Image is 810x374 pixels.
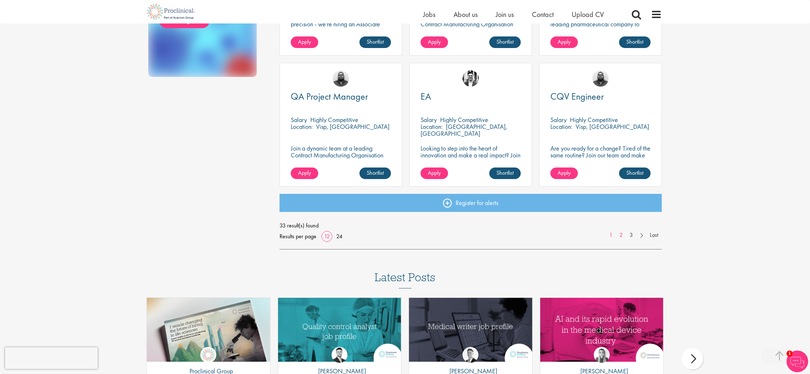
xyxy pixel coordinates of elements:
[280,231,316,242] span: Results per page
[619,168,651,179] a: Shortlist
[550,122,572,131] span: Location:
[786,351,793,357] span: 1
[359,168,391,179] a: Shortlist
[570,116,618,124] p: Highly Competitive
[333,70,349,87] img: Ashley Bennett
[332,347,348,363] img: Joshua Godden
[316,122,389,131] p: Visp, [GEOGRAPHIC_DATA]
[558,38,571,45] span: Apply
[291,36,318,48] a: Apply
[147,298,270,362] a: Link to a post
[278,298,401,362] img: quality control analyst job profile
[532,10,554,19] a: Contact
[421,145,521,179] p: Looking to step into the heart of innovation and make a real impact? Join our pharmaceutical clie...
[423,10,435,19] a: Jobs
[409,298,532,362] img: Medical writer job profile
[421,90,431,103] span: EA
[147,298,270,367] img: Proclinical: Life sciences hiring trends report 2025
[291,116,307,124] span: Salary
[606,231,616,239] a: 1
[462,70,479,87] img: Edward Little
[428,169,441,177] span: Apply
[558,169,571,177] span: Apply
[440,116,488,124] p: Highly Competitive
[462,347,478,363] img: George Watson
[291,145,391,172] p: Join a dynamic team at a leading Contract Manufacturing Organisation and contribute to groundbrea...
[572,10,604,19] a: Upload CV
[646,231,662,239] a: Last
[375,271,435,288] h3: Latest Posts
[200,347,216,363] img: Proclinical Group
[786,351,808,372] img: Chatbot
[550,90,604,103] span: CQV Engineer
[540,298,664,362] a: Link to a post
[280,194,662,212] a: Register for alerts
[298,38,311,45] span: Apply
[594,347,610,363] img: Hannah Burke
[550,116,567,124] span: Salary
[421,116,437,124] span: Salary
[626,231,636,239] a: 3
[550,36,578,48] a: Apply
[310,116,358,124] p: Highly Competitive
[453,10,478,19] a: About us
[278,298,401,362] a: Link to a post
[421,122,443,131] span: Location:
[682,348,703,370] div: next
[421,168,448,179] a: Apply
[489,168,521,179] a: Shortlist
[540,298,664,362] img: AI and Its Impact on the Medical Device Industry | Proclinical
[409,298,532,362] a: Link to a post
[291,90,368,103] span: QA Project Manager
[428,38,441,45] span: Apply
[592,70,609,87] img: Ashley Bennett
[321,232,332,240] a: 12
[616,231,626,239] a: 2
[576,122,649,131] p: Visp, [GEOGRAPHIC_DATA]
[489,36,521,48] a: Shortlist
[334,232,345,240] a: 24
[298,169,311,177] span: Apply
[421,122,507,138] p: [GEOGRAPHIC_DATA], [GEOGRAPHIC_DATA]
[550,92,651,101] a: CQV Engineer
[496,10,514,19] a: Join us
[291,122,313,131] span: Location:
[291,92,391,101] a: QA Project Manager
[5,347,98,369] iframe: reCAPTCHA
[421,92,521,101] a: EA
[291,168,318,179] a: Apply
[550,145,651,165] p: Are you ready for a change? Tired of the same routine? Join our team and make your mark in the in...
[550,168,578,179] a: Apply
[421,36,448,48] a: Apply
[359,36,391,48] a: Shortlist
[619,36,651,48] a: Shortlist
[280,220,662,231] span: 33 result(s) found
